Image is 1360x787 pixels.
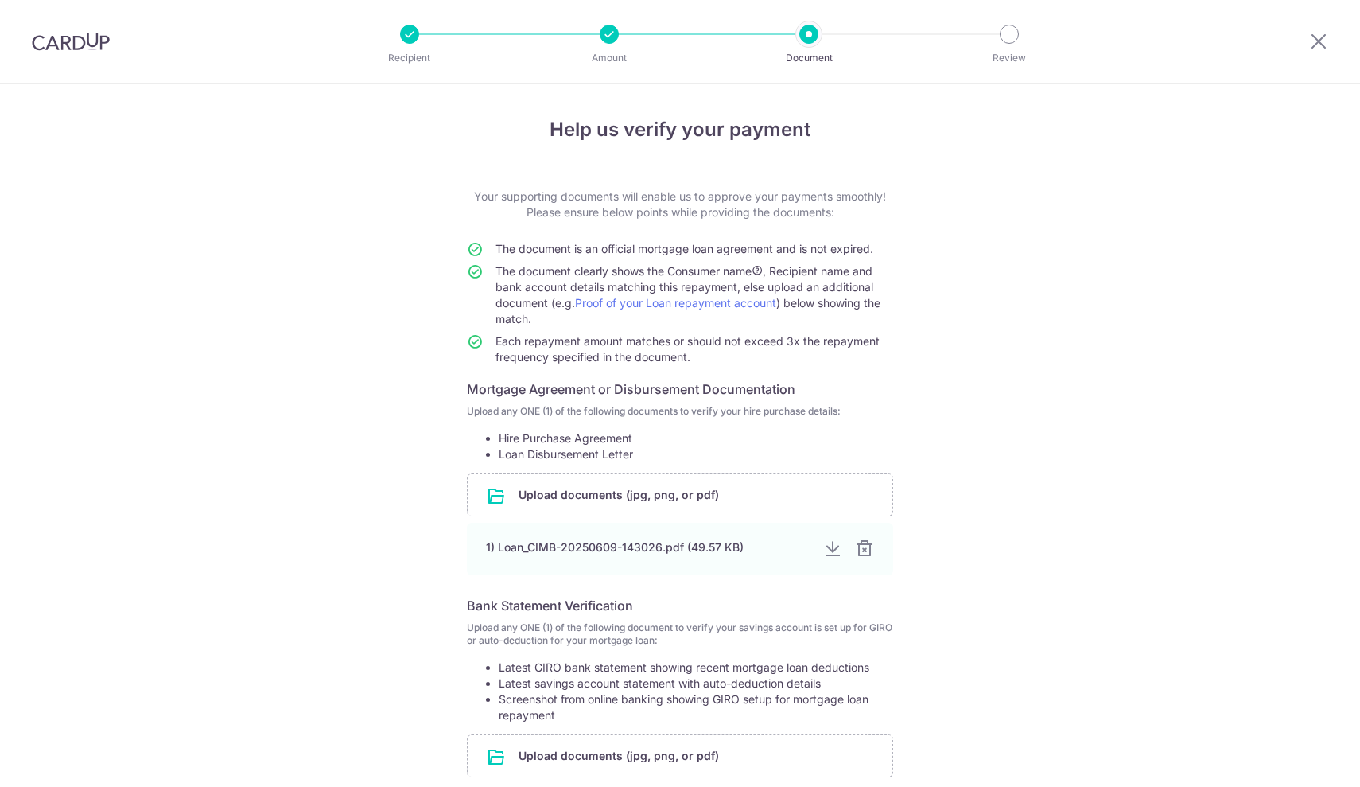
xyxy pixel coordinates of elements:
li: Latest GIRO bank statement showing recent mortgage loan deductions [499,660,893,676]
p: Document [750,50,868,66]
iframe: Opens a widget where you can find more information [1257,739,1344,779]
li: Latest savings account statement with auto-deduction details [499,676,893,692]
p: Amount [550,50,668,66]
a: Proof of your Loan repayment account [575,296,776,310]
p: Recipient [351,50,468,66]
span: The document is an official mortgage loan agreement and is not expired. [495,242,873,255]
h4: Help us verify your payment [467,115,893,144]
p: Upload any ONE (1) of the following documents to verify your hire purchase details: [467,405,893,418]
li: Hire Purchase Agreement [499,431,893,446]
li: Loan Disbursement Letter [499,446,893,462]
div: Upload documents (jpg, png, or pdf) [467,473,893,516]
p: Upload any ONE (1) of the following document to verify your savings account is set up for GIRO or... [467,621,893,647]
img: CardUp [32,32,110,51]
li: Screenshot from online banking showing GIRO setup for mortgage loan repayment [499,692,893,723]
span: The document clearly shows the Consumer name , Recipient name and bank account details matching t... [495,264,880,325]
span: Each repayment amount matches or should not exceed 3x the repayment frequency specified in the do... [495,334,880,364]
h6: Bank Statement Verification [467,596,893,615]
p: Review [950,50,1068,66]
h6: Mortgage Agreement or Disbursement Documentation [467,380,893,399]
p: Your supporting documents will enable us to approve your payments smoothly! Please ensure below p... [467,189,893,220]
div: 1) Loan_CIMB-20250609-143026.pdf (49.57 KB) [486,540,810,555]
div: Upload documents (jpg, png, or pdf) [467,734,893,777]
